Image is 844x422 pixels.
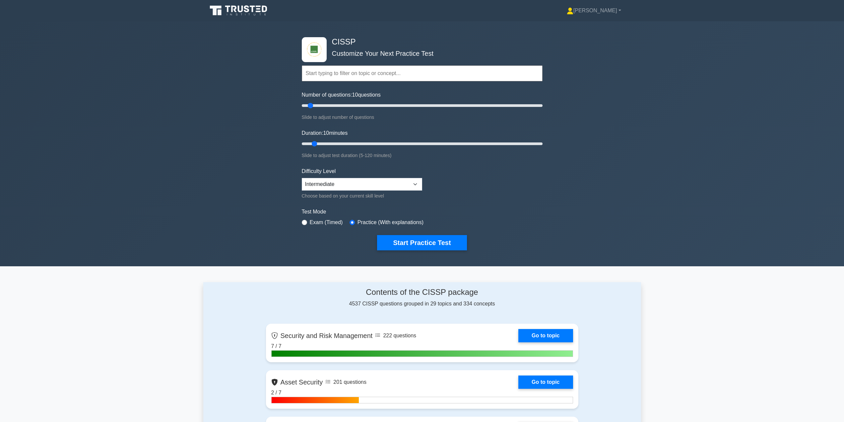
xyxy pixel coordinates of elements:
label: Test Mode [302,208,543,216]
div: 4537 CISSP questions grouped in 29 topics and 334 concepts [266,288,578,308]
label: Duration: minutes [302,129,348,137]
div: Choose based on your current skill level [302,192,422,200]
h4: CISSP [329,37,510,47]
a: Go to topic [518,376,573,389]
label: Difficulty Level [302,167,336,175]
span: 10 [352,92,358,98]
h4: Contents of the CISSP package [266,288,578,297]
a: Go to topic [518,329,573,342]
span: 10 [323,130,329,136]
label: Number of questions: questions [302,91,381,99]
div: Slide to adjust number of questions [302,113,543,121]
input: Start typing to filter on topic or concept... [302,65,543,81]
label: Exam (Timed) [310,218,343,226]
label: Practice (With explanations) [357,218,423,226]
div: Slide to adjust test duration (5-120 minutes) [302,151,543,159]
a: [PERSON_NAME] [551,4,637,17]
button: Start Practice Test [377,235,467,250]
